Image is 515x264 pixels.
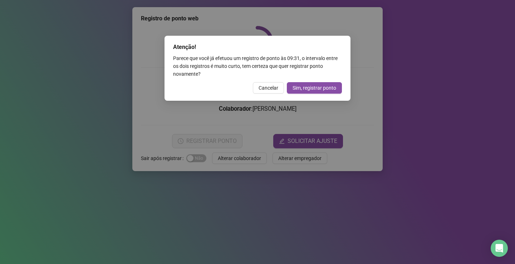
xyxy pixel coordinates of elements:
button: Cancelar [253,82,284,94]
button: Sim, registrar ponto [287,82,342,94]
div: Open Intercom Messenger [491,240,508,257]
span: Cancelar [259,84,278,92]
div: Parece que você já efetuou um registro de ponto às 09:31 , o intervalo entre os dois registros é ... [173,54,342,78]
span: Sim, registrar ponto [293,84,336,92]
div: Atenção! [173,43,342,51]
